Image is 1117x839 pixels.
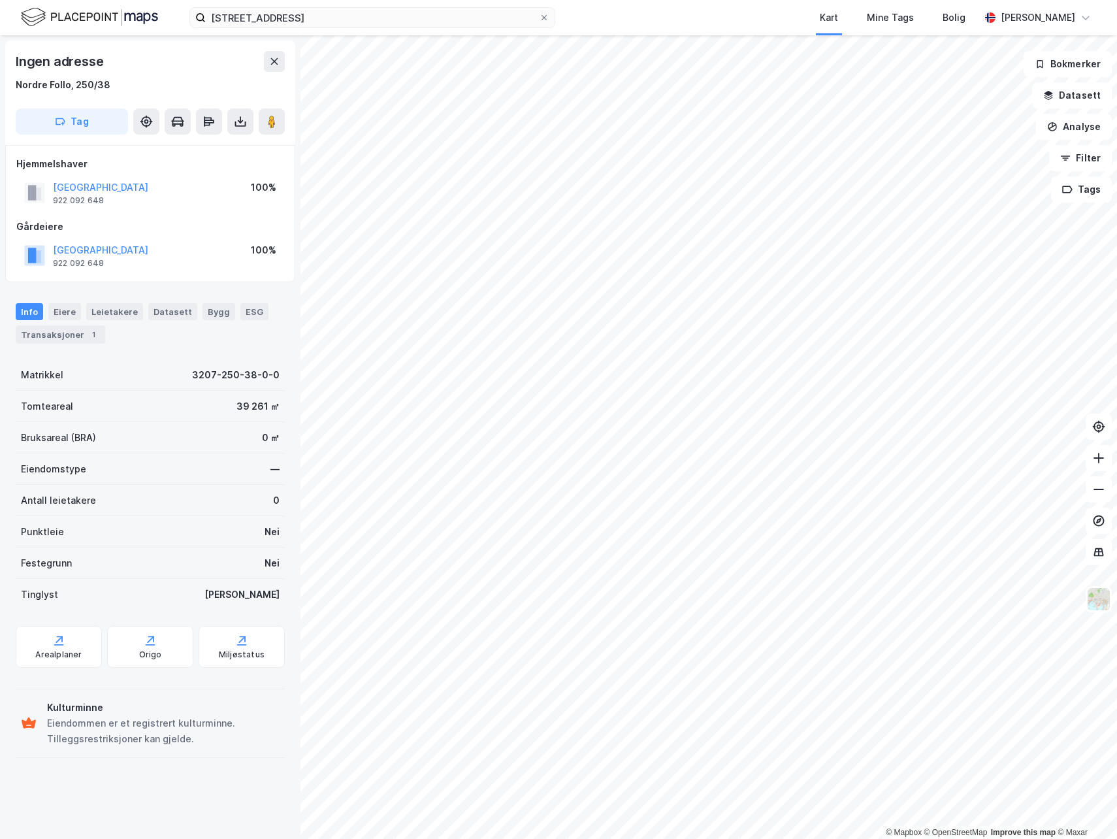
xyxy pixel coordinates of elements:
[16,77,110,93] div: Nordre Follo, 250/38
[270,461,280,477] div: —
[48,303,81,320] div: Eiere
[240,303,268,320] div: ESG
[21,6,158,29] img: logo.f888ab2527a4732fd821a326f86c7f29.svg
[262,430,280,446] div: 0 ㎡
[1052,776,1117,839] iframe: Chat Widget
[236,399,280,414] div: 39 261 ㎡
[16,219,284,235] div: Gårdeiere
[21,493,96,508] div: Antall leietakere
[265,555,280,571] div: Nei
[86,303,143,320] div: Leietakere
[139,650,162,660] div: Origo
[21,367,63,383] div: Matrikkel
[265,524,280,540] div: Nei
[35,650,82,660] div: Arealplaner
[47,716,280,747] div: Eiendommen er et registrert kulturminne. Tilleggsrestriksjoner kan gjelde.
[1051,176,1112,203] button: Tags
[16,156,284,172] div: Hjemmelshaver
[820,10,838,25] div: Kart
[21,524,64,540] div: Punktleie
[1049,145,1112,171] button: Filter
[21,555,72,571] div: Festegrunn
[202,303,235,320] div: Bygg
[273,493,280,508] div: 0
[16,303,43,320] div: Info
[219,650,265,660] div: Miljøstatus
[1024,51,1112,77] button: Bokmerker
[87,328,100,341] div: 1
[204,587,280,602] div: [PERSON_NAME]
[47,700,280,716] div: Kulturminne
[886,828,922,837] a: Mapbox
[21,399,73,414] div: Tomteareal
[1086,587,1111,612] img: Z
[21,461,86,477] div: Eiendomstype
[924,828,988,837] a: OpenStreetMap
[16,51,106,72] div: Ingen adresse
[192,367,280,383] div: 3207-250-38-0-0
[1001,10,1075,25] div: [PERSON_NAME]
[867,10,914,25] div: Mine Tags
[1052,776,1117,839] div: Kontrollprogram for chat
[251,242,276,258] div: 100%
[16,108,128,135] button: Tag
[1032,82,1112,108] button: Datasett
[21,587,58,602] div: Tinglyst
[21,430,96,446] div: Bruksareal (BRA)
[16,325,105,344] div: Transaksjoner
[251,180,276,195] div: 100%
[53,195,104,206] div: 922 092 648
[943,10,965,25] div: Bolig
[148,303,197,320] div: Datasett
[991,828,1056,837] a: Improve this map
[206,8,539,27] input: Søk på adresse, matrikkel, gårdeiere, leietakere eller personer
[1036,114,1112,140] button: Analyse
[53,258,104,269] div: 922 092 648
